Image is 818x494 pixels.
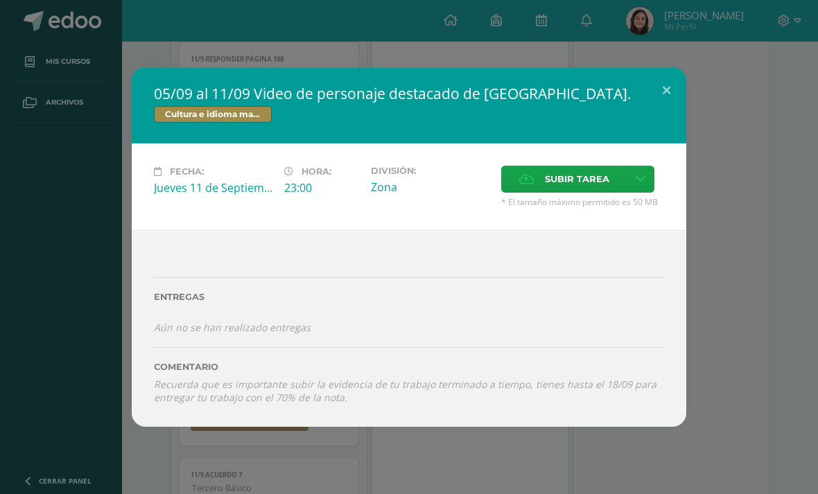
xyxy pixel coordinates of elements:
i: Aún no se han realizado entregas [154,321,311,334]
i: Recuerda que es importante subir la evidencia de tu trabajo terminado a tiempo, tienes hasta el 1... [154,378,656,404]
span: Hora: [302,166,331,177]
span: Cultura e idioma maya [154,106,272,123]
button: Close (Esc) [647,67,686,114]
label: División: [371,166,490,176]
h2: 05/09 al 11/09 Video de personaje destacado de [GEOGRAPHIC_DATA]. [154,84,664,103]
span: Subir tarea [545,166,609,192]
div: 23:00 [284,180,360,195]
div: Zona [371,179,490,195]
div: Jueves 11 de Septiembre [154,180,273,195]
label: Comentario [154,362,664,372]
span: * El tamaño máximo permitido es 50 MB [501,196,664,208]
span: Fecha: [170,166,204,177]
label: Entregas [154,292,664,302]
